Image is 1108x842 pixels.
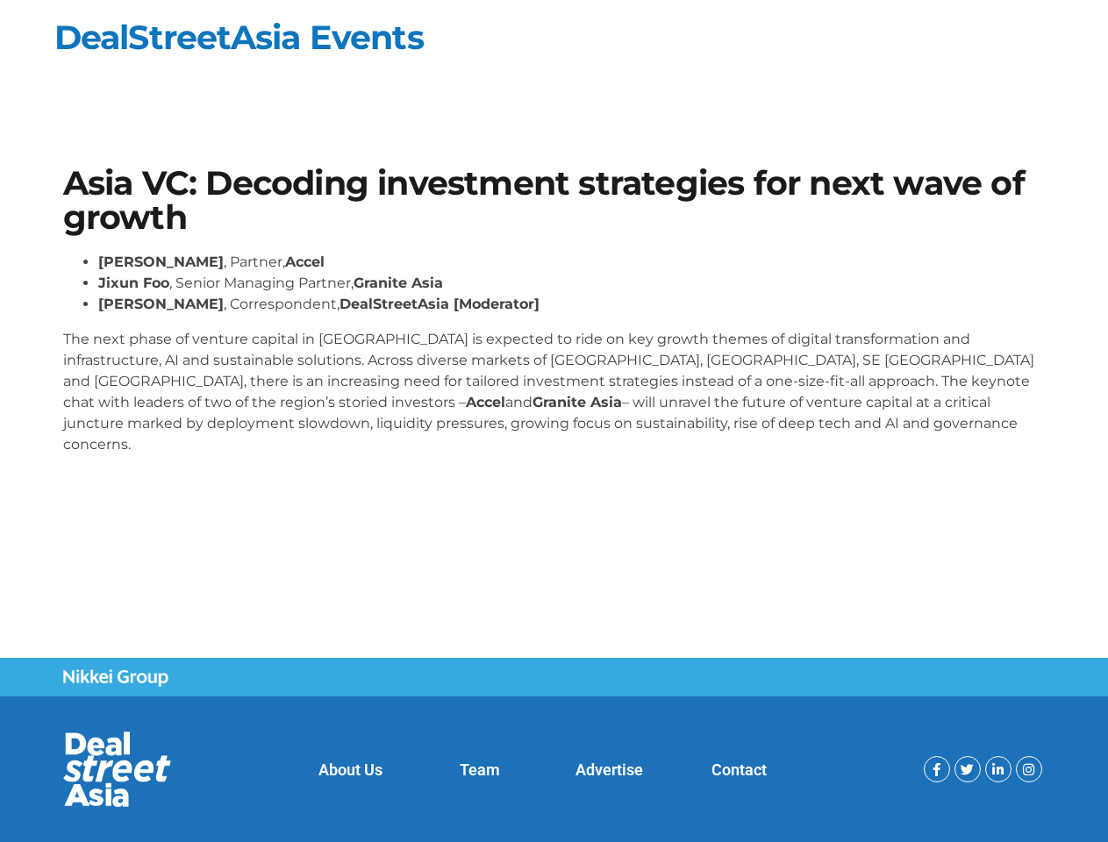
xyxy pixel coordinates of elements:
[98,253,224,270] strong: [PERSON_NAME]
[533,394,622,410] strong: Granite Asia
[98,294,1046,315] li: , Correspondent,
[318,760,382,779] a: About Us
[54,17,424,58] a: DealStreetAsia Events
[711,760,767,779] a: Contact
[98,296,224,312] strong: [PERSON_NAME]
[354,275,443,291] strong: Granite Asia
[466,394,505,410] strong: Accel
[98,273,1046,294] li: , Senior Managing Partner,
[98,252,1046,273] li: , Partner,
[340,296,540,312] strong: DealStreetAsia [Moderator]
[285,253,325,270] strong: Accel
[460,760,500,779] a: Team
[575,760,643,779] a: Advertise
[98,275,169,291] strong: Jixun Foo
[63,167,1046,234] h1: Asia VC: Decoding investment strategies for next wave of growth
[63,669,168,687] img: Nikkei Group
[63,329,1046,455] p: The next phase of venture capital in [GEOGRAPHIC_DATA] is expected to ride on key growth themes o...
